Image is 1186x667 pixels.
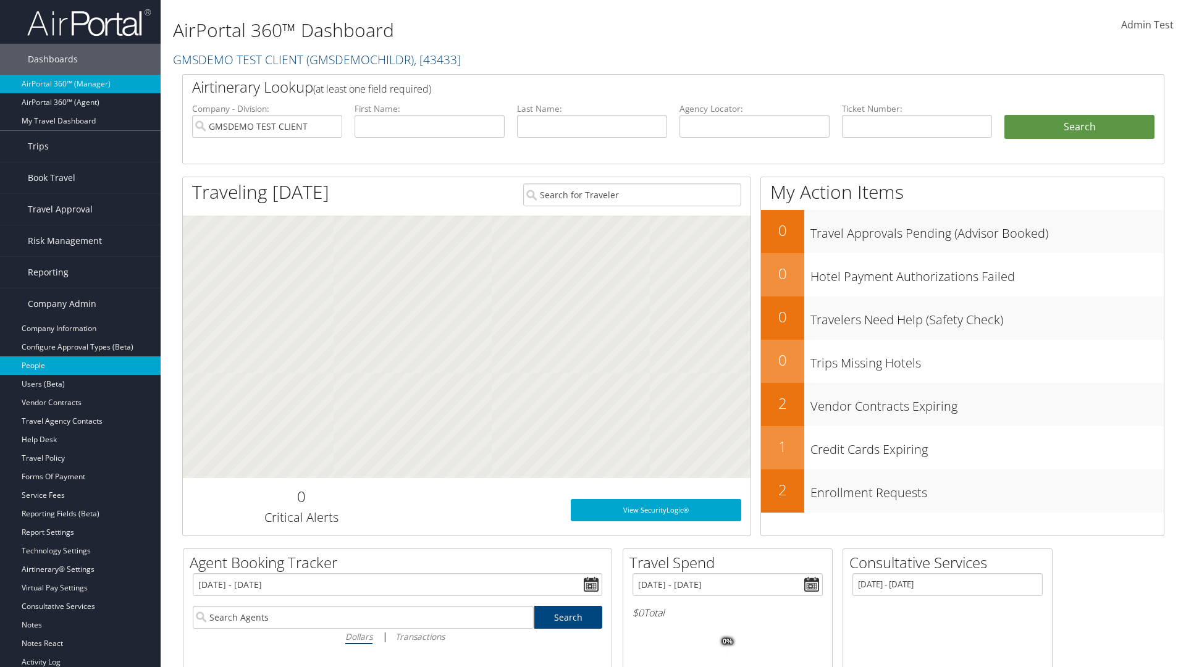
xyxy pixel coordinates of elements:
input: Search Agents [193,606,534,629]
h1: My Action Items [761,179,1164,205]
a: 0Travel Approvals Pending (Advisor Booked) [761,210,1164,253]
span: (at least one field required) [313,82,431,96]
label: First Name: [355,103,505,115]
span: Reporting [28,257,69,288]
span: Admin Test [1121,18,1174,31]
a: 0Travelers Need Help (Safety Check) [761,296,1164,340]
h2: 0 [761,263,804,284]
label: Agency Locator: [679,103,830,115]
h3: Hotel Payment Authorizations Failed [810,262,1164,285]
label: Last Name: [517,103,667,115]
i: Dollars [345,631,372,642]
span: Risk Management [28,225,102,256]
span: Book Travel [28,162,75,193]
h2: Agent Booking Tracker [190,552,612,573]
img: airportal-logo.png [27,8,151,37]
a: Admin Test [1121,6,1174,44]
h2: 0 [192,486,410,507]
label: Ticket Number: [842,103,992,115]
h2: Travel Spend [629,552,832,573]
h2: Airtinerary Lookup [192,77,1073,98]
a: 1Credit Cards Expiring [761,426,1164,469]
button: Search [1004,115,1154,140]
h3: Travel Approvals Pending (Advisor Booked) [810,219,1164,242]
h1: Traveling [DATE] [192,179,329,205]
a: 2Vendor Contracts Expiring [761,383,1164,426]
a: View SecurityLogic® [571,499,741,521]
h2: 0 [761,350,804,371]
span: Trips [28,131,49,162]
h3: Trips Missing Hotels [810,348,1164,372]
h2: 2 [761,393,804,414]
a: 0Hotel Payment Authorizations Failed [761,253,1164,296]
a: 2Enrollment Requests [761,469,1164,513]
h2: Consultative Services [849,552,1052,573]
span: ( GMSDEMOCHILDR ) [306,51,414,68]
h1: AirPortal 360™ Dashboard [173,17,840,43]
h2: 1 [761,436,804,457]
h3: Vendor Contracts Expiring [810,392,1164,415]
div: | [193,629,602,644]
span: Travel Approval [28,194,93,225]
span: , [ 43433 ] [414,51,461,68]
a: 0Trips Missing Hotels [761,340,1164,383]
h2: 0 [761,306,804,327]
h2: 0 [761,220,804,241]
h2: 2 [761,479,804,500]
h6: Total [633,606,823,619]
h3: Critical Alerts [192,509,410,526]
span: Dashboards [28,44,78,75]
span: $0 [633,606,644,619]
h3: Credit Cards Expiring [810,435,1164,458]
label: Company - Division: [192,103,342,115]
i: Transactions [395,631,445,642]
tspan: 0% [723,638,733,645]
input: Search for Traveler [523,183,741,206]
h3: Travelers Need Help (Safety Check) [810,305,1164,329]
a: GMSDEMO TEST CLIENT [173,51,461,68]
a: Search [534,606,603,629]
span: Company Admin [28,288,96,319]
h3: Enrollment Requests [810,478,1164,501]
